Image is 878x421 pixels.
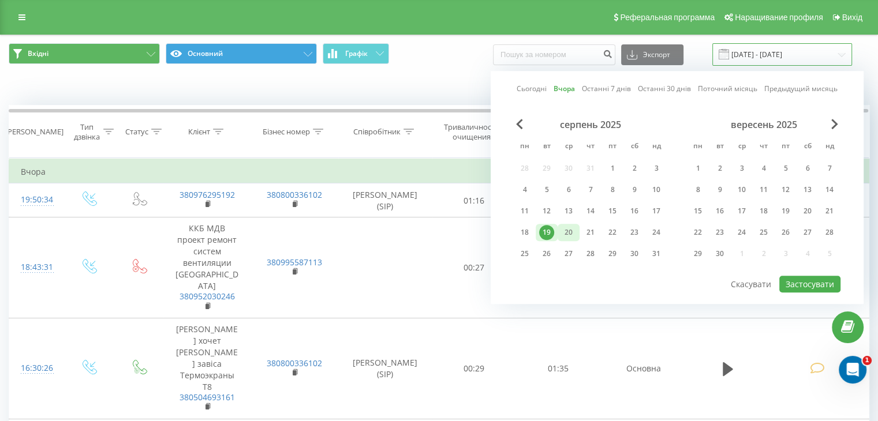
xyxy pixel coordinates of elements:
font: 25 [760,227,768,237]
font: Экспорт [643,50,670,59]
font: Вчора [554,84,575,93]
font: 1 [865,356,869,364]
font: 27 [804,227,812,237]
font: 6 [567,185,571,194]
font: ср [565,141,573,151]
div: вт 26 серп 2025 р. [536,245,558,262]
font: 10 [652,185,660,194]
div: чт 28 серп 2025 р. [580,245,601,262]
font: вересень 2025 [731,118,797,131]
font: 7 [828,163,832,173]
font: 5 [545,185,549,194]
div: пн 1 вер 2025 р. [687,160,709,177]
abbr: понеділок [689,138,707,156]
font: 19 [543,227,551,237]
div: пн 18 серп 2025 р. [514,224,536,241]
font: Сьогодні [517,84,547,93]
font: 14 [825,185,834,194]
font: серпень 2025 [560,118,621,131]
font: 18:43:31 [21,261,53,272]
font: 5 [784,163,788,173]
font: 18 [521,227,529,237]
font: 8 [696,185,700,194]
font: 21 [586,227,595,237]
font: 4 [523,185,527,194]
font: 380800336102 [267,189,322,200]
font: 17 [652,206,660,216]
font: 10 [738,185,746,194]
div: пн 8 вер 2025 р. [687,181,709,198]
font: 28 [825,227,834,237]
font: 25 [521,249,529,258]
font: 9 [633,185,637,194]
a: 380800336102 [267,358,322,369]
font: 1 [611,163,615,173]
font: 20 [565,227,573,237]
div: нд 10 серп 2025 р. [645,181,667,198]
font: 29 [608,249,617,258]
font: Вчора [21,166,46,177]
font: 23 [716,227,724,237]
button: Застосувати [779,276,840,292]
font: сб [631,141,638,151]
font: 01:35 [548,363,569,374]
abbr: п'ятниця [604,138,621,156]
div: вт 23 вер 2025 р. [709,224,731,241]
div: пн 15 вер 2025 р. [687,202,709,220]
font: 01:16 [464,195,484,206]
iframe: Интерком-чат в режиме реального времени [839,356,866,384]
div: пн 25 серп 2025 р. [514,245,536,262]
font: 12 [543,206,551,216]
font: 17 [738,206,746,216]
font: 18 [760,206,768,216]
font: Останні 30 днів [638,84,691,93]
font: Основна [626,363,661,374]
font: пт [782,141,790,151]
font: 19:50:34 [21,194,53,205]
font: Останні 7 днів [582,84,631,93]
font: ср [738,141,746,151]
font: 380952030246 [180,291,235,302]
div: пн 22 вер 2025 р. [687,224,709,241]
font: 14 [586,206,595,216]
font: пн [520,141,529,151]
font: 15 [694,206,702,216]
font: 26 [782,227,790,237]
div: пт 15 серп 2025 р. [601,202,623,220]
font: 3 [740,163,744,173]
div: вт 9 вер 2025 р. [709,181,731,198]
font: 00:27 [464,262,484,273]
font: 2 [718,163,722,173]
a: 380504693161 [180,392,235,403]
abbr: субота [626,138,643,156]
font: 9 [718,185,722,194]
font: пт [608,141,617,151]
font: 27 [565,249,573,258]
div: пт 5 вер 2025 р. [775,160,797,177]
div: сб 13 вер 2025 р. [797,181,819,198]
font: [PERSON_NAME] хочет [PERSON_NAME] завіса Термоэкраны T8 [176,324,238,393]
font: чт [586,141,595,151]
div: нд 21 вер 2025 р. [819,202,840,220]
div: нд 31 серп 2025 р. [645,245,667,262]
div: нд 14 вер 2025 р. [819,181,840,198]
font: Застосувати [786,279,834,290]
font: Співробітник [353,126,401,137]
div: ср 27 серп 2025 р. [558,245,580,262]
font: 16 [716,206,724,216]
font: [PERSON_NAME] [5,126,63,137]
button: Графік [323,43,389,64]
div: ср 10 вер 2025 р. [731,181,753,198]
font: 29 [694,249,702,258]
div: пт 26 вер 2025 р. [775,224,797,241]
div: вт 16 вер 2025 р. [709,202,731,220]
div: пт 22 серп 2025 р. [601,224,623,241]
abbr: неділя [648,138,665,156]
font: 30 [716,249,724,258]
font: 3 [655,163,659,173]
abbr: неділя [821,138,838,156]
font: 19 [782,206,790,216]
abbr: понеділок [516,138,533,156]
div: пт 1 серп 2025 р. [601,160,623,177]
